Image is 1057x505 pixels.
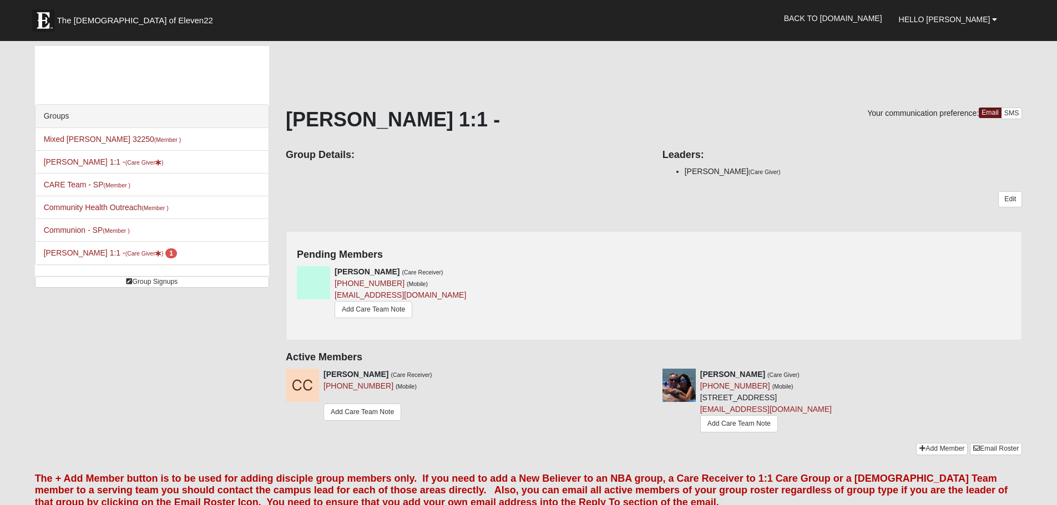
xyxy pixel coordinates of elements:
[891,6,1006,33] a: Hello [PERSON_NAME]
[335,301,412,318] a: Add Care Team Note
[27,4,249,32] a: The [DEMOGRAPHIC_DATA] of Eleven22
[44,226,130,234] a: Communion - SP(Member )
[1001,108,1023,119] a: SMS
[335,279,404,288] a: [PHONE_NUMBER]
[662,149,1023,161] h4: Leaders:
[44,203,169,212] a: Community Health Outreach(Member )
[286,149,646,161] h4: Group Details:
[154,136,181,143] small: (Member )
[297,249,1011,261] h4: Pending Members
[44,135,181,144] a: Mixed [PERSON_NAME] 32250(Member )
[685,166,1023,177] li: [PERSON_NAME]
[165,248,177,258] span: number of pending members
[44,157,164,166] a: [PERSON_NAME] 1:1 -(Care Giver)
[700,381,770,390] a: [PHONE_NUMBER]
[979,108,1002,118] a: Email
[323,404,401,421] a: Add Care Team Note
[44,248,177,257] a: [PERSON_NAME] 1:1 -(Care Giver) 1
[103,227,129,234] small: (Member )
[36,105,269,128] div: Groups
[44,180,130,189] a: CARE Team - SP(Member )
[35,276,269,288] a: Group Signups
[286,108,1022,131] h1: [PERSON_NAME] 1:1 -
[323,370,388,379] strong: [PERSON_NAME]
[772,383,793,390] small: (Mobile)
[407,280,428,287] small: (Mobile)
[867,109,979,118] span: Your communication preference:
[998,191,1022,207] a: Edit
[391,371,432,378] small: (Care Receiver)
[700,415,778,432] a: Add Care Team Note
[402,269,443,276] small: (Care Receiver)
[125,250,164,257] small: (Care Giver )
[32,9,54,32] img: Eleven22 logo
[749,169,781,175] small: (Care Giver)
[335,267,399,276] strong: [PERSON_NAME]
[141,205,168,211] small: (Member )
[970,443,1022,455] a: Email Roster
[899,15,990,24] span: Hello [PERSON_NAME]
[767,371,800,378] small: (Care Giver)
[335,290,466,299] a: [EMAIL_ADDRESS][DOMAIN_NAME]
[57,15,213,26] span: The [DEMOGRAPHIC_DATA] of Eleven22
[125,159,164,166] small: (Care Giver )
[916,443,968,455] a: Add Member
[396,383,417,390] small: (Mobile)
[776,4,891,32] a: Back to [DOMAIN_NAME]
[700,370,765,379] strong: [PERSON_NAME]
[323,381,393,390] a: [PHONE_NUMBER]
[286,351,1022,364] h4: Active Members
[700,369,832,435] div: [STREET_ADDRESS]
[700,405,832,414] a: [EMAIL_ADDRESS][DOMAIN_NAME]
[104,182,130,188] small: (Member )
